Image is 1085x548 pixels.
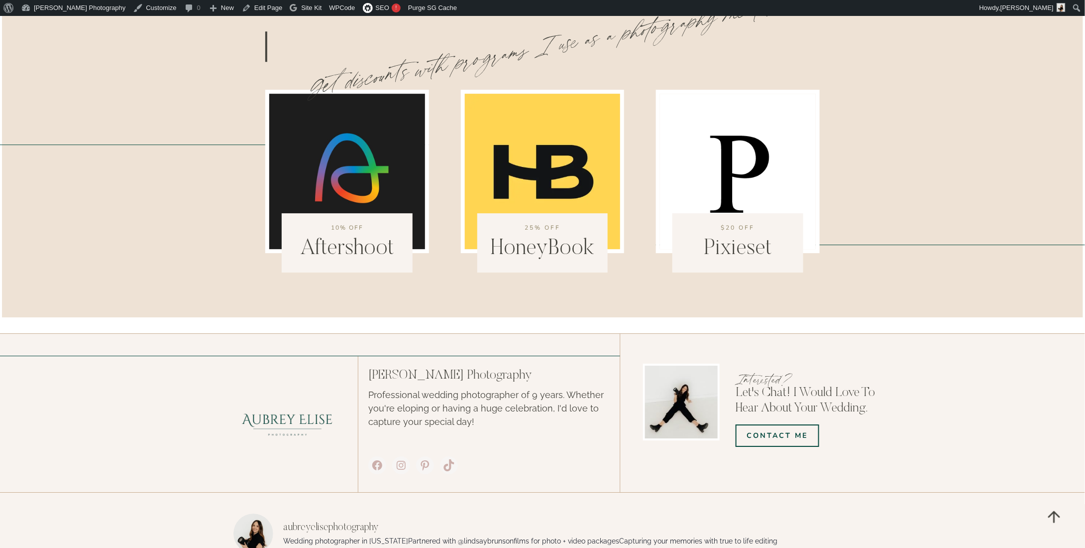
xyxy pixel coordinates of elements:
p: Interested? [736,370,889,389]
span: SEO [376,4,389,11]
p: $20 off [682,223,793,232]
span: Site Kit [301,4,322,11]
a: Scroll to top [1038,501,1070,533]
a: COntact Me [736,424,819,447]
p: Let's Chat! I would love to hear about your wedding. [736,386,889,416]
p: 25% off [487,223,598,232]
span: COntact Me [747,430,808,441]
p: Wedding photographer in [US_STATE] Partnered with @lindsaybrunsonfilms for photo + video packages... [283,537,777,547]
img: Pixieset Logo [656,90,819,253]
p: 10% off [292,223,403,232]
a: Aftershoot [301,238,394,260]
img: HoneyBook Logo [461,90,624,253]
p: Professional wedding photographer of 9 years. Whether you're eloping or having a huge celebration... [368,388,615,428]
span: [PERSON_NAME] [1000,4,1054,11]
p: [PERSON_NAME] Photography [368,366,615,386]
a: Pixieset [704,238,771,260]
a: HoneyBook [490,238,594,260]
div: ! [392,3,401,12]
h3: aubreyelisephotography [283,521,379,535]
